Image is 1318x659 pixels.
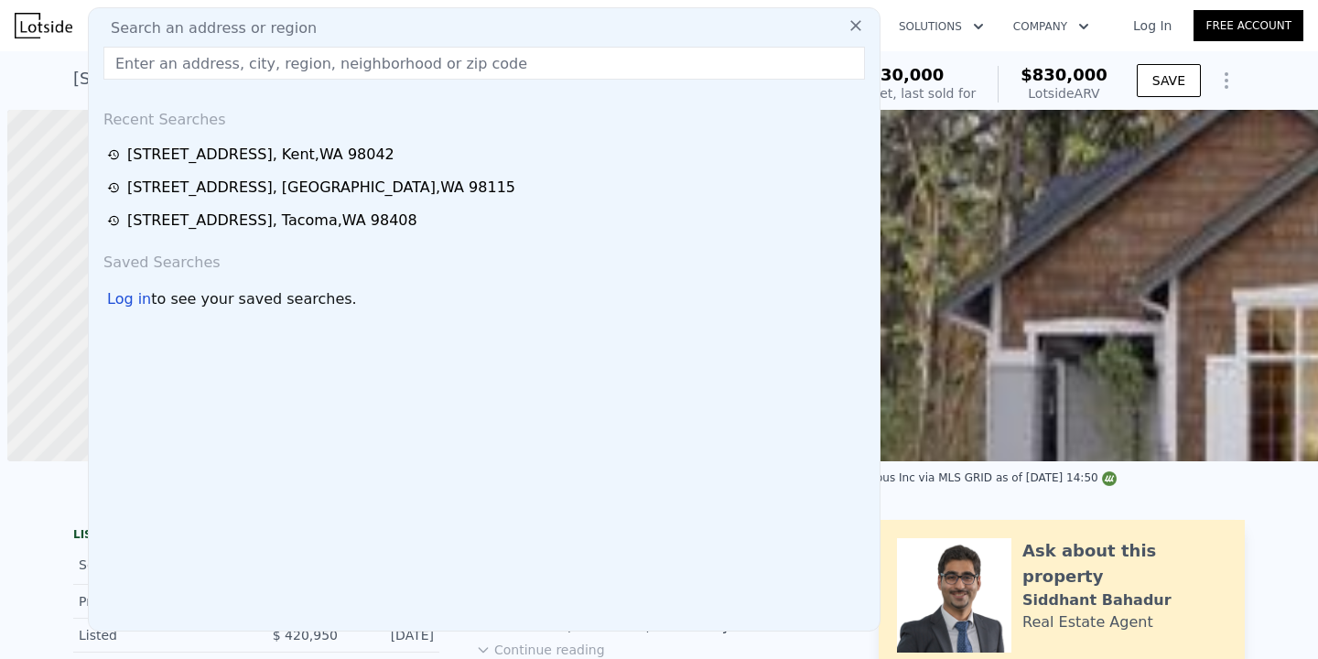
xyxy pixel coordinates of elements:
[107,144,867,166] a: [STREET_ADDRESS], Kent,WA 98042
[1022,611,1153,633] div: Real Estate Agent
[1137,64,1201,97] button: SAVE
[79,592,242,610] div: Price Decrease
[1102,471,1117,486] img: NWMLS Logo
[1021,84,1107,103] div: Lotside ARV
[1021,65,1107,84] span: $830,000
[884,10,999,43] button: Solutions
[79,553,242,577] div: Sold
[127,177,515,199] div: [STREET_ADDRESS] , [GEOGRAPHIC_DATA] , WA 98115
[1194,10,1303,41] a: Free Account
[103,47,865,80] input: Enter an address, city, region, neighborhood or zip code
[79,626,242,644] div: Listed
[107,177,867,199] a: [STREET_ADDRESS], [GEOGRAPHIC_DATA],WA 98115
[858,65,945,84] span: $430,000
[107,210,867,232] a: [STREET_ADDRESS], Tacoma,WA 98408
[826,84,976,103] div: Off Market, last sold for
[96,17,317,39] span: Search an address or region
[73,527,439,546] div: LISTING & SALE HISTORY
[151,288,356,310] span: to see your saved searches.
[999,10,1104,43] button: Company
[1022,589,1172,611] div: Siddhant Bahadur
[352,626,434,644] div: [DATE]
[96,237,872,281] div: Saved Searches
[127,210,417,232] div: [STREET_ADDRESS] , Tacoma , WA 98408
[476,641,605,659] button: Continue reading
[15,13,72,38] img: Lotside
[273,628,338,643] span: $ 420,950
[1111,16,1194,35] a: Log In
[1208,62,1245,99] button: Show Options
[96,94,872,138] div: Recent Searches
[1022,538,1226,589] div: Ask about this property
[127,144,394,166] div: [STREET_ADDRESS] , Kent , WA 98042
[73,66,379,92] div: [STREET_ADDRESS] , Kent , WA 98042
[107,288,151,310] div: Log in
